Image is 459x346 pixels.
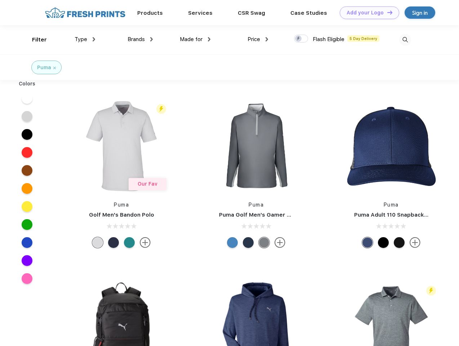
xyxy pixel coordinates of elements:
div: Quiet Shade [259,237,269,248]
div: Add your Logo [347,10,384,16]
div: Puma [37,64,51,71]
img: flash_active_toggle.svg [156,104,166,114]
a: Puma [249,202,264,208]
a: Puma Golf Men's Gamer Golf Quarter-Zip [219,212,333,218]
img: more.svg [140,237,151,248]
img: more.svg [410,237,420,248]
span: Brands [128,36,145,43]
span: 5 Day Delivery [347,35,379,42]
div: Peacoat Qut Shd [362,237,373,248]
div: Pma Blk Pma Blk [378,237,389,248]
a: Services [188,10,213,16]
span: Made for [180,36,202,43]
img: dropdown.png [93,37,95,41]
a: Sign in [405,6,435,19]
img: func=resize&h=266 [73,98,169,194]
div: High Rise [92,237,103,248]
span: Price [248,36,260,43]
img: more.svg [275,237,285,248]
img: dropdown.png [150,37,153,41]
div: Filter [32,36,47,44]
img: func=resize&h=266 [208,98,304,194]
div: Navy Blazer [243,237,254,248]
img: func=resize&h=266 [343,98,439,194]
img: flash_active_toggle.svg [426,286,436,296]
div: Green Lagoon [124,237,135,248]
span: Our Fav [138,181,157,187]
div: Pma Blk with Pma Blk [394,237,405,248]
a: Puma [384,202,399,208]
a: Products [137,10,163,16]
div: Bright Cobalt [227,237,238,248]
a: CSR Swag [238,10,265,16]
span: Flash Eligible [313,36,344,43]
img: desktop_search.svg [399,34,411,46]
div: Colors [13,80,41,88]
div: Sign in [412,9,428,17]
img: fo%20logo%202.webp [43,6,128,19]
a: Golf Men's Bandon Polo [89,212,154,218]
div: Navy Blazer [108,237,119,248]
img: dropdown.png [208,37,210,41]
img: DT [387,10,392,14]
a: Puma [114,202,129,208]
img: dropdown.png [266,37,268,41]
img: filter_cancel.svg [53,67,56,69]
span: Type [75,36,87,43]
